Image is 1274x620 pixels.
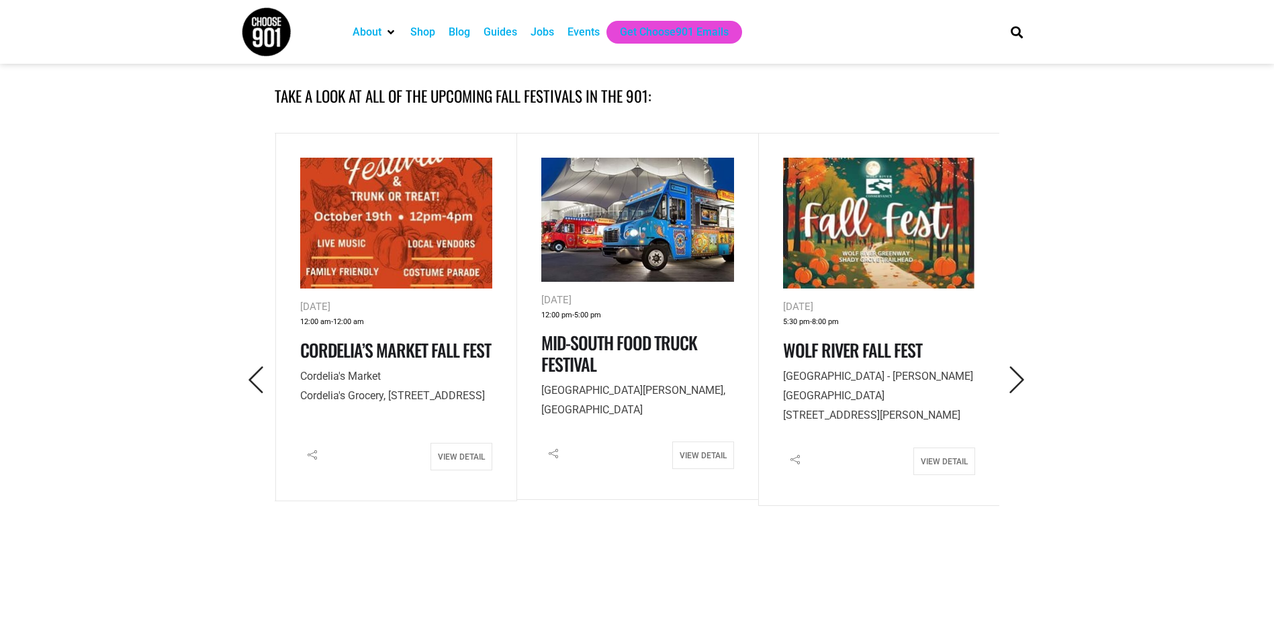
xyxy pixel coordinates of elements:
[1005,21,1028,43] div: Search
[783,315,810,329] span: 5:30 pm
[672,442,734,469] a: View Detail
[1003,366,1031,394] i: Next
[783,315,976,329] div: -
[346,21,988,44] nav: Main nav
[238,364,275,397] button: Previous
[300,370,381,382] span: Cordelia's Market
[783,448,807,472] i: Share
[300,443,324,467] i: Share
[567,24,600,40] a: Events
[484,24,517,40] a: Guides
[541,384,725,416] span: [GEOGRAPHIC_DATA][PERSON_NAME], [GEOGRAPHIC_DATA]
[410,24,435,40] a: Shop
[541,329,697,376] a: Mid-South Food Truck Festival
[333,315,364,329] span: 12:00 am
[620,24,729,40] a: Get Choose901 Emails
[783,337,922,363] a: Wolf River Fall Fest
[346,21,404,44] div: About
[300,367,493,406] p: Cordelia's Grocery, [STREET_ADDRESS]
[449,24,470,40] a: Blog
[300,315,493,329] div: -
[353,24,381,40] a: About
[783,367,976,425] p: [STREET_ADDRESS][PERSON_NAME]
[541,294,572,306] span: [DATE]
[275,85,999,108] h4: Take a look at all of the upcoming fall festivals in the 901:
[242,366,270,394] i: Previous
[300,337,491,363] a: Cordelia’s Market Fall Fest
[430,443,492,470] a: View Detail
[541,309,734,323] div: -
[541,442,565,466] i: Share
[783,370,973,402] span: [GEOGRAPHIC_DATA] - [PERSON_NAME][GEOGRAPHIC_DATA]
[999,364,1036,397] button: Next
[812,315,839,329] span: 8:00 pm
[541,309,572,323] span: 12:00 pm
[783,301,813,313] span: [DATE]
[574,309,601,323] span: 5:00 pm
[531,24,554,40] a: Jobs
[300,301,330,313] span: [DATE]
[913,448,975,475] a: View Detail
[300,315,331,329] span: 12:00 am
[541,158,734,282] img: Two brightly colored food trucks are parked outside a large, tent-like structure at dusk, their s...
